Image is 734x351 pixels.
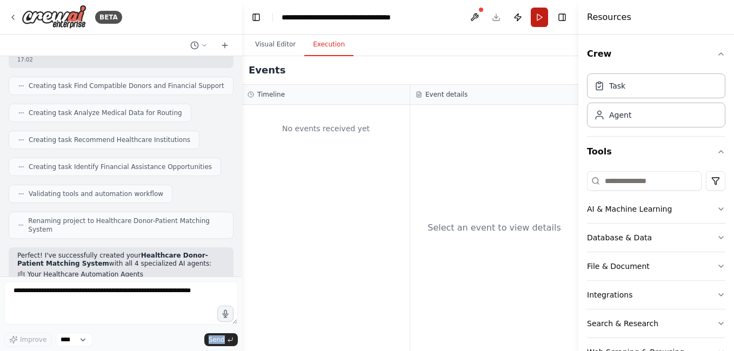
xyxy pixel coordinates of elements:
nav: breadcrumb [282,12,403,23]
h4: Resources [587,11,631,24]
div: Crew [587,69,725,136]
button: Tools [587,137,725,167]
div: BETA [95,11,122,24]
span: Creating task Find Compatible Donors and Financial Support [29,82,224,90]
span: Creating task Identify Financial Assistance Opportunities [29,163,212,171]
div: AI & Machine Learning [587,204,672,214]
p: Perfect! I've successfully created your with all 4 specialized AI agents: [17,252,225,268]
button: Hide left sidebar [249,10,264,25]
h2: Events [249,63,285,78]
div: 17:02 [17,56,225,64]
div: Agent [609,110,631,120]
h3: Timeline [257,90,285,99]
button: Crew [587,39,725,69]
button: Start a new chat [216,39,233,52]
span: Send [209,335,225,344]
button: Send [204,333,238,346]
button: Execution [304,33,353,56]
strong: Healthcare Donor-Patient Matching System [17,252,208,268]
div: Database & Data [587,232,652,243]
span: Creating task Recommend Healthcare Institutions [29,136,190,144]
div: No events received yet [248,110,404,147]
button: Search & Research [587,309,725,337]
div: File & Document [587,261,650,272]
div: Select an event to view details [428,221,561,234]
h3: Event details [425,90,468,99]
button: Integrations [587,281,725,309]
button: Click to speak your automation idea [217,306,233,322]
button: Hide right sidebar [555,10,570,25]
button: AI & Machine Learning [587,195,725,223]
span: Validating tools and automation workflow [29,190,163,198]
div: Search & Research [587,318,658,329]
button: Switch to previous chat [186,39,212,52]
button: File & Document [587,252,725,280]
div: Task [609,80,625,91]
button: Improve [4,333,51,347]
div: Integrations [587,289,632,300]
button: Visual Editor [246,33,304,56]
span: Improve [20,335,46,344]
button: Database & Data [587,224,725,252]
img: Logo [22,5,86,29]
span: Creating task Analyze Medical Data for Routing [29,109,182,117]
span: Renaming project to Healthcare Donor-Patient Matching System [28,217,224,234]
h2: 🏥 Your Healthcare Automation Agents [17,271,225,279]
